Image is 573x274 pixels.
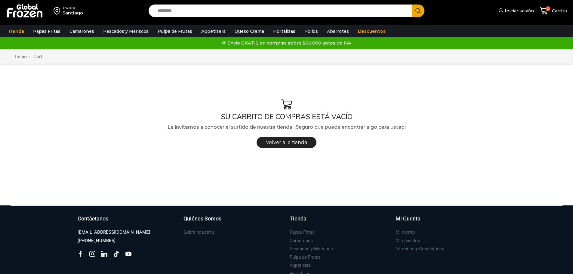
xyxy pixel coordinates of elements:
[550,8,567,14] span: Carrito
[15,54,27,60] a: Inicio
[78,215,108,223] h3: Contáctanos
[63,10,83,16] div: Santiago
[100,26,152,37] a: Pescados y Mariscos
[290,262,311,269] h3: Appetizers
[290,215,307,223] h3: Tienda
[78,237,116,245] a: [PHONE_NUMBER]
[396,215,496,229] a: Mi Cuenta
[396,245,444,253] a: Términos y Condiciones
[503,8,534,14] span: Iniciar sesión
[5,26,27,37] a: Tienda
[290,245,333,253] a: Pescados y Mariscos
[290,238,313,244] h3: Camarones
[183,228,215,236] a: Sobre nosotros
[290,253,321,261] a: Pulpa de Frutas
[290,229,315,236] h3: Papas Fritas
[78,229,150,236] h3: [EMAIL_ADDRESS][DOMAIN_NAME]
[33,54,42,60] span: Cart
[63,6,83,10] div: Enviar a
[290,215,390,229] a: Tienda
[78,238,116,244] h3: [PHONE_NUMBER]
[183,215,221,223] h3: Quiénes Somos
[396,215,421,223] h3: Mi Cuenta
[78,215,178,229] a: Contáctanos
[66,26,97,37] a: Camarones
[232,26,267,37] a: Queso Crema
[270,26,298,37] a: Hortalizas
[257,137,316,148] a: Volver a la tienda
[324,26,352,37] a: Abarrotes
[396,246,444,252] h3: Términos y Condiciones
[30,26,63,37] a: Papas Fritas
[78,228,150,236] a: [EMAIL_ADDRESS][DOMAIN_NAME]
[290,228,315,236] a: Papas Fritas
[290,246,333,252] h3: Pescados y Mariscos
[497,5,534,17] a: Iniciar sesión
[412,5,424,17] button: Search button
[11,123,562,131] p: Le invitamos a conocer el surtido de nuestra tienda. ¡Seguro que puede encontrar algo para usted!
[396,238,420,244] h3: Mis pedidos
[290,254,321,260] h3: Pulpa de Frutas
[266,140,307,145] span: Volver a la tienda
[546,6,550,11] span: 0
[396,228,415,236] a: Mi carrito
[540,4,567,18] a: 0 Carrito
[290,237,313,245] a: Camarones
[155,26,195,37] a: Pulpa de Frutas
[198,26,229,37] a: Appetizers
[396,229,415,236] h3: Mi carrito
[290,261,311,269] a: Appetizers
[54,6,63,16] img: address-field-icon.svg
[183,229,215,236] h3: Sobre nosotros
[355,26,389,37] a: Descuentos
[183,215,284,229] a: Quiénes Somos
[396,237,420,245] a: Mis pedidos
[11,112,562,121] h1: SU CARRITO DE COMPRAS ESTÁ VACÍO
[301,26,321,37] a: Pollos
